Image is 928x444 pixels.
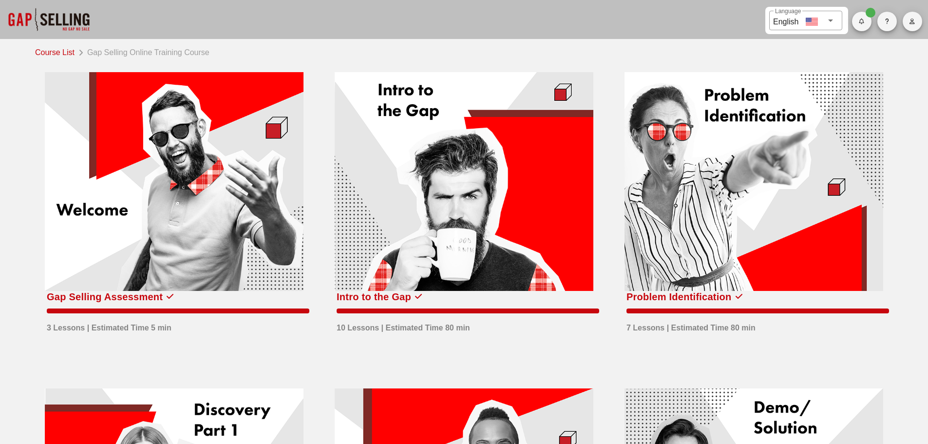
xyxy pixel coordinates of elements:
[866,8,875,18] span: Badge
[626,289,732,305] div: Problem Identification
[47,289,163,305] div: Gap Selling Assessment
[337,289,411,305] div: Intro to the Gap
[626,317,756,334] div: 7 Lessons | Estimated Time 80 min
[769,11,842,30] div: LanguageEnglish
[35,45,78,58] a: Course List
[47,317,171,334] div: 3 Lessons | Estimated Time 5 min
[337,317,470,334] div: 10 Lessons | Estimated Time 80 min
[83,45,209,58] div: Gap Selling Online Training Course
[773,14,798,28] div: English
[775,8,801,15] label: Language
